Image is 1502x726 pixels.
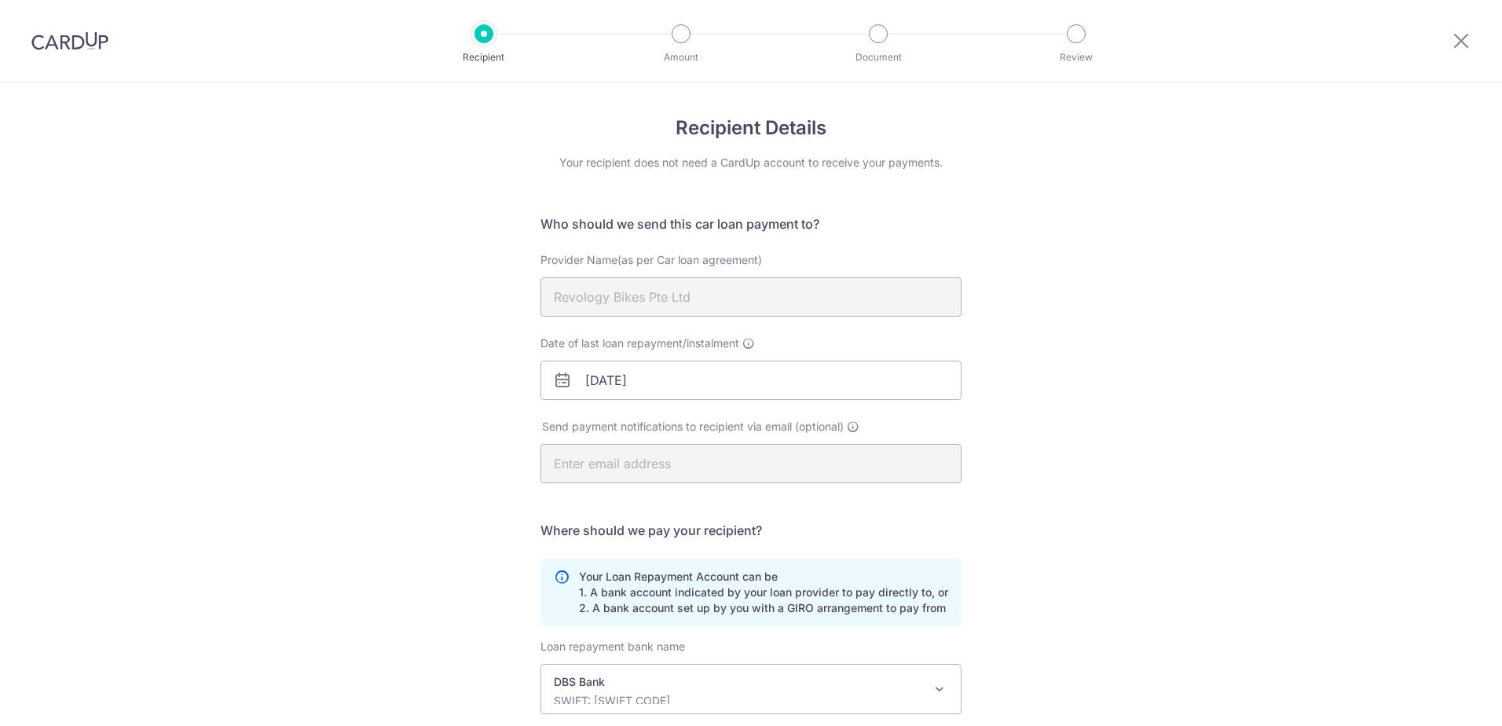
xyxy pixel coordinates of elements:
img: CardUp [31,31,108,50]
h5: Who should we send this car loan payment to? [540,214,962,233]
p: DBS Bank [554,674,923,690]
span: DBS Bank [540,664,962,714]
span: DBS Bank [541,665,961,713]
span: Provider Name(as per Car loan agreement) [540,253,762,266]
p: Amount [623,49,739,65]
p: Review [1018,49,1134,65]
span: Send payment notifications to recipient via email (optional) [542,419,844,434]
p: Your Loan Repayment Account can be 1. A bank account indicated by your loan provider to pay direc... [579,569,948,616]
div: Your recipient does not need a CardUp account to receive your payments. [540,155,962,170]
p: Recipient [426,49,542,65]
p: SWIFT: [SWIFT_CODE] [554,693,923,709]
p: Document [820,49,936,65]
input: Enter email address [540,444,962,483]
label: Loan repayment bank name [540,639,685,654]
h5: Where should we pay your recipient? [540,521,962,540]
input: DD/MM/YYYY [540,361,962,400]
span: Date of last loan repayment/instalment [540,335,739,351]
h4: Recipient Details [540,114,962,142]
